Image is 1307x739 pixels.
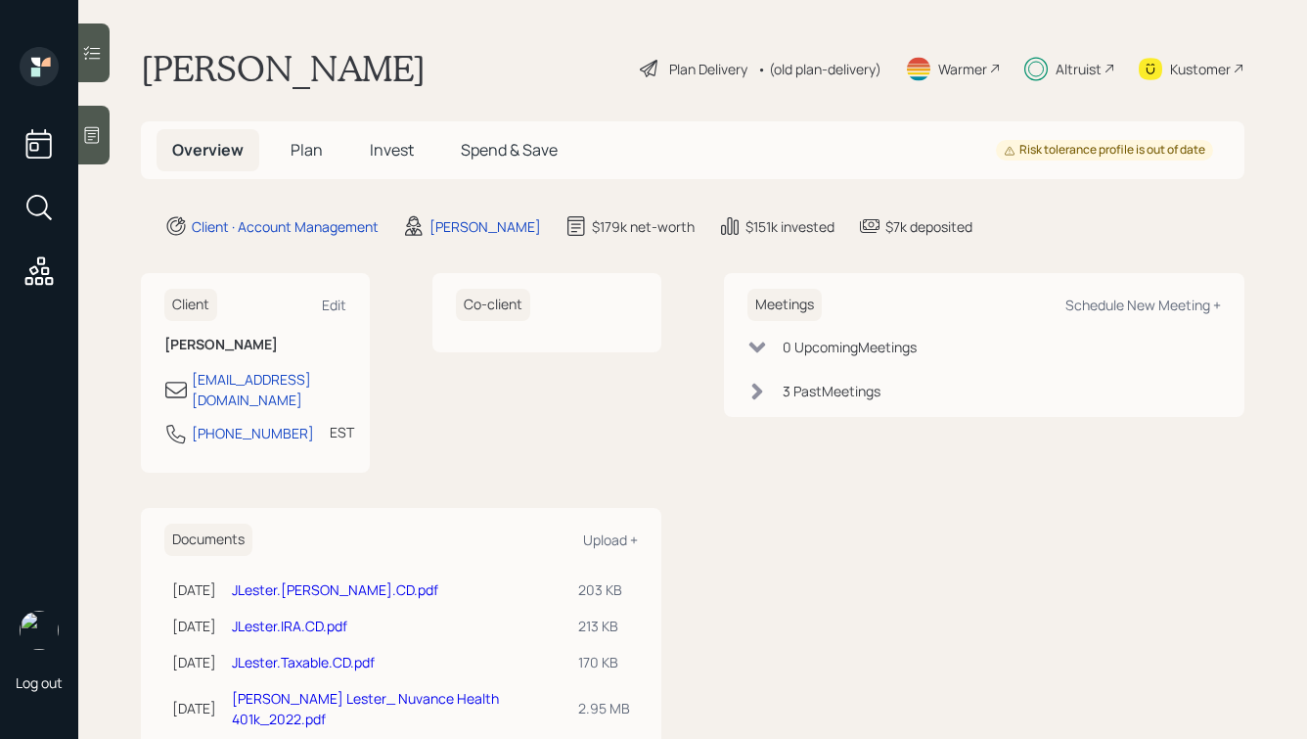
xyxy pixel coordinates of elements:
div: Warmer [938,59,987,79]
div: 2.95 MB [578,698,630,718]
div: Edit [322,296,346,314]
h1: [PERSON_NAME] [141,47,426,90]
a: JLester.[PERSON_NAME].CD.pdf [232,580,438,599]
div: Altruist [1056,59,1102,79]
div: $151k invested [745,216,834,237]
div: Log out [16,673,63,692]
div: [EMAIL_ADDRESS][DOMAIN_NAME] [192,369,346,410]
h6: Documents [164,524,252,556]
h6: Meetings [747,289,822,321]
div: 0 Upcoming Meeting s [783,337,917,357]
div: [DATE] [172,698,216,718]
div: Plan Delivery [669,59,747,79]
img: hunter_neumayer.jpg [20,611,59,650]
div: 203 KB [578,579,630,600]
div: 213 KB [578,616,630,636]
a: JLester.Taxable.CD.pdf [232,653,375,671]
div: Schedule New Meeting + [1065,296,1221,314]
span: Overview [172,139,244,161]
div: [DATE] [172,579,216,600]
h6: [PERSON_NAME] [164,337,346,353]
div: Kustomer [1170,59,1231,79]
div: • (old plan-delivery) [757,59,881,79]
a: JLester.IRA.CD.pdf [232,617,347,635]
h6: Client [164,289,217,321]
div: $179k net-worth [592,216,695,237]
div: [DATE] [172,652,216,672]
div: Upload + [583,531,638,549]
h6: Co-client [456,289,530,321]
a: [PERSON_NAME] Lester_ Nuvance Health 401k_2022.pdf [232,689,499,728]
div: 170 KB [578,652,630,672]
div: [PHONE_NUMBER] [192,423,314,443]
div: $7k deposited [885,216,972,237]
span: Spend & Save [461,139,558,161]
span: Invest [370,139,414,161]
span: Plan [291,139,323,161]
div: Client · Account Management [192,216,379,237]
div: [PERSON_NAME] [429,216,541,237]
div: 3 Past Meeting s [783,381,880,401]
div: Risk tolerance profile is out of date [1004,142,1205,159]
div: [DATE] [172,616,216,636]
div: EST [330,422,354,442]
